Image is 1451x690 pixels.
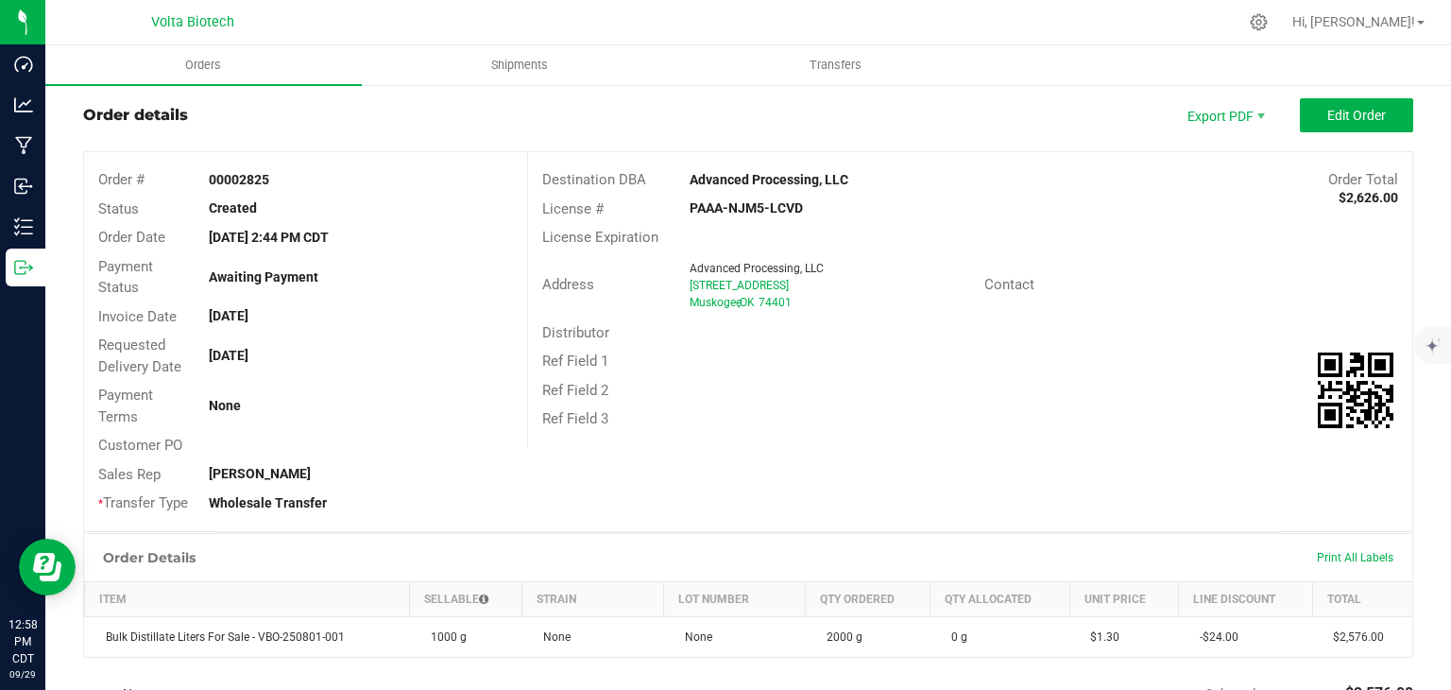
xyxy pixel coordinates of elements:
strong: None [209,398,241,413]
span: Ref Field 1 [542,353,608,370]
strong: Created [209,200,257,216]
inline-svg: Dashboard [14,55,33,74]
span: Hi, [PERSON_NAME]! [1292,14,1415,29]
span: Order Total [1328,171,1398,188]
strong: [PERSON_NAME] [209,466,311,481]
th: Lot Number [664,581,806,616]
span: Edit Order [1327,108,1386,123]
th: Total [1312,581,1412,616]
a: Orders [45,45,362,85]
div: Manage settings [1247,13,1271,31]
th: Qty Ordered [806,581,930,616]
inline-svg: Analytics [14,95,33,114]
p: 09/29 [9,667,37,681]
a: Transfers [678,45,995,85]
span: Transfer Type [98,494,188,511]
span: Print All Labels [1317,551,1393,564]
p: 12:58 PM CDT [9,616,37,667]
span: Shipments [466,57,573,74]
span: Order Date [98,229,165,246]
span: Volta Biotech [151,14,234,30]
span: $2,576.00 [1323,630,1384,644]
strong: [DATE] [209,348,248,363]
inline-svg: Inventory [14,217,33,236]
strong: Advanced Processing, LLC [690,172,848,187]
span: None [534,630,571,644]
h1: Order Details [103,550,196,565]
th: Line Discount [1179,581,1313,616]
span: [STREET_ADDRESS] [690,279,789,292]
span: $1.30 [1081,630,1119,644]
li: Export PDF [1168,98,1281,132]
span: Destination DBA [542,171,646,188]
span: Muskogee [690,296,742,309]
inline-svg: Manufacturing [14,136,33,155]
span: 0 g [942,630,967,644]
qrcode: 00002825 [1318,353,1393,428]
iframe: Resource center [19,539,76,595]
span: Distributor [542,324,609,341]
span: Order # [98,171,145,188]
strong: PAAA-NJM5-LCVD [690,200,803,216]
img: Scan me! [1318,353,1393,428]
span: Advanced Processing, LLC [690,262,824,275]
span: Bulk Distillate Liters For Sale - VBO-250801-001 [96,630,345,644]
span: Ref Field 2 [542,382,608,399]
button: Edit Order [1300,98,1413,132]
th: Item [85,581,410,616]
span: 1000 g [421,630,467,644]
span: Transfers [784,57,887,74]
strong: Awaiting Payment [209,269,318,285]
a: Shipments [362,45,678,85]
span: None [675,630,712,644]
span: , [738,296,740,309]
th: Sellable [410,581,522,616]
span: Status [98,200,139,217]
span: Requested Delivery Date [98,336,181,375]
strong: Wholesale Transfer [209,495,327,510]
span: Ref Field 3 [542,410,608,427]
span: Invoice Date [98,308,177,325]
span: -$24.00 [1190,630,1238,644]
span: License # [542,200,604,217]
inline-svg: Outbound [14,258,33,277]
th: Unit Price [1069,581,1178,616]
span: Sales Rep [98,466,161,483]
span: Customer PO [98,437,182,454]
span: Payment Status [98,258,153,297]
span: Payment Terms [98,387,153,425]
strong: 00002825 [209,172,269,187]
span: OK [740,296,755,309]
span: License Expiration [542,229,658,246]
inline-svg: Inbound [14,177,33,196]
span: Orders [160,57,247,74]
div: Order details [83,104,188,127]
th: Strain [522,581,664,616]
strong: [DATE] 2:44 PM CDT [209,230,329,245]
span: 74401 [759,296,792,309]
span: 2000 g [817,630,862,644]
span: Contact [984,276,1034,293]
span: Address [542,276,594,293]
strong: [DATE] [209,308,248,323]
th: Qty Allocated [930,581,1070,616]
strong: $2,626.00 [1339,190,1398,205]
